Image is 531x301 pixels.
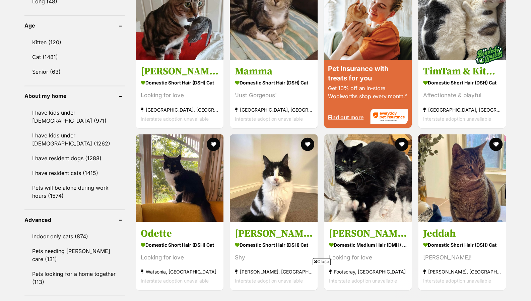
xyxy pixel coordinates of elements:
[329,240,407,249] strong: Domestic Medium Hair (DMH) Cat
[24,180,125,202] a: Pets will be alone during work hours (1574)
[24,151,125,165] a: I have resident dogs (1288)
[24,105,125,127] a: I have kids under [DEMOGRAPHIC_DATA] (971)
[136,134,223,222] img: Odette - Domestic Short Hair (DSH) Cat
[418,222,506,290] a: Jeddah Domestic Short Hair (DSH) Cat [PERSON_NAME]! [PERSON_NAME], [GEOGRAPHIC_DATA] Interstate a...
[473,38,506,71] img: bonded besties
[141,240,218,249] strong: Domestic Short Hair (DSH) Cat
[235,105,313,114] strong: [GEOGRAPHIC_DATA], [GEOGRAPHIC_DATA]
[235,115,303,121] span: Interstate adoption unavailable
[136,60,223,128] a: [PERSON_NAME] Domestic Short Hair (DSH) Cat Looking for love [GEOGRAPHIC_DATA], [GEOGRAPHIC_DATA]...
[24,244,125,266] a: Pets needing [PERSON_NAME] care (131)
[423,91,501,100] div: Affectionate & playful
[230,134,318,222] img: Maggie - Domestic Short Hair (DSH) Cat
[324,134,412,222] img: Britney - Domestic Medium Hair (DMH) Cat
[418,134,506,222] img: Jeddah - Domestic Short Hair (DSH) Cat
[423,227,501,240] h3: Jeddah
[24,22,125,28] header: Age
[235,91,313,100] div: 'Just Gorgeous'
[423,65,501,77] h3: TimTam & KitKat
[324,222,412,290] a: [PERSON_NAME] Domestic Medium Hair (DMH) Cat Looking for love Footscray, [GEOGRAPHIC_DATA] Inters...
[141,91,218,100] div: Looking for love
[141,77,218,87] strong: Domestic Short Hair (DSH) Cat
[24,65,125,79] a: Senior (63)
[235,77,313,87] strong: Domestic Short Hair (DSH) Cat
[24,50,125,64] a: Cat (1481)
[235,253,313,262] div: Shy
[24,93,125,99] header: About my home
[235,240,313,249] strong: Domestic Short Hair (DSH) Cat
[24,35,125,49] a: Kitten (120)
[423,267,501,276] strong: [PERSON_NAME], [GEOGRAPHIC_DATA]
[423,278,491,283] span: Interstate adoption unavailable
[423,105,501,114] strong: [GEOGRAPHIC_DATA], [GEOGRAPHIC_DATA]
[136,222,223,290] a: Odette Domestic Short Hair (DSH) Cat Looking for love Watsonia, [GEOGRAPHIC_DATA] Interstate adop...
[24,166,125,180] a: I have resident cats (1415)
[24,128,125,150] a: I have kids under [DEMOGRAPHIC_DATA] (1262)
[329,227,407,240] h3: [PERSON_NAME]
[24,217,125,223] header: Advanced
[235,65,313,77] h3: Mamma
[489,137,503,151] button: favourite
[395,137,408,151] button: favourite
[230,222,318,290] a: [PERSON_NAME] Domestic Short Hair (DSH) Cat Shy [PERSON_NAME], [GEOGRAPHIC_DATA] Interstate adopt...
[423,240,501,249] strong: Domestic Short Hair (DSH) Cat
[141,105,218,114] strong: [GEOGRAPHIC_DATA], [GEOGRAPHIC_DATA]
[24,229,125,243] a: Indoor only cats (874)
[418,60,506,128] a: TimTam & KitKat Domestic Short Hair (DSH) Cat Affectionate & playful [GEOGRAPHIC_DATA], [GEOGRAPH...
[141,253,218,262] div: Looking for love
[207,137,220,151] button: favourite
[230,60,318,128] a: Mamma Domestic Short Hair (DSH) Cat 'Just Gorgeous' [GEOGRAPHIC_DATA], [GEOGRAPHIC_DATA] Intersta...
[141,227,218,240] h3: Odette
[24,266,125,289] a: Pets looking for a home together (113)
[141,115,209,121] span: Interstate adoption unavailable
[423,115,491,121] span: Interstate adoption unavailable
[103,267,428,298] iframe: Advertisement
[141,65,218,77] h3: [PERSON_NAME]
[301,137,314,151] button: favourite
[423,77,501,87] strong: Domestic Short Hair (DSH) Cat
[329,253,407,262] div: Looking for love
[423,253,501,262] div: [PERSON_NAME]!
[313,258,331,265] span: Close
[235,227,313,240] h3: [PERSON_NAME]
